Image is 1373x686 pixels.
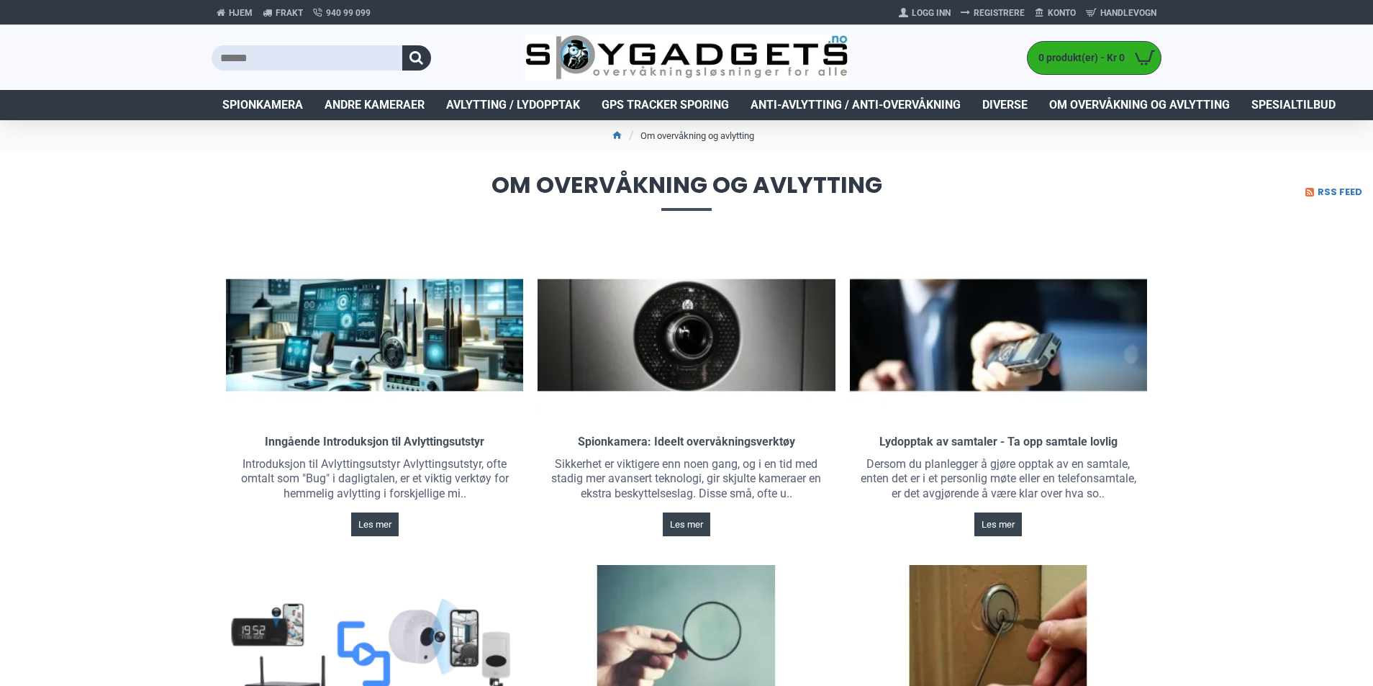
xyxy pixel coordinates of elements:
span: Diverse [982,96,1028,114]
a: Logg Inn [894,1,956,24]
span: Logg Inn [912,6,951,19]
span: Spesialtilbud [1251,96,1336,114]
a: Handlevogn [1081,1,1161,24]
a: Andre kameraer [314,90,435,120]
span: Handlevogn [1100,6,1156,19]
a: Les mer [974,513,1022,536]
a: Lydopptak av samtaler - Ta opp samtale lovlig [879,435,1118,450]
span: Les mer [982,520,1015,529]
a: Diverse [971,90,1038,120]
a: Konto [1030,1,1081,24]
span: Hjem [229,6,253,19]
a: Les mer [351,513,399,536]
a: 0 produkt(er) - Kr 0 [1028,42,1161,74]
span: Les mer [358,520,391,529]
a: RSS Feed [1305,187,1366,197]
div: Introduksjon til Avlyttingsutstyr Avlyttingsutstyr, ofte omtalt som "Bug" i dagligtalen, er et vi... [226,453,523,505]
span: Om overvåkning og avlytting [212,173,1161,210]
span: Registrere [974,6,1025,19]
span: Andre kameraer [325,96,425,114]
a: GPS Tracker Sporing [591,90,740,120]
span: Spionkamera [222,96,303,114]
a: Spionkamera: Ideelt overvåkningsverktøy [578,435,795,450]
span: Anti-avlytting / Anti-overvåkning [751,96,961,114]
a: Registrere [956,1,1030,24]
a: Spionkamera [212,90,314,120]
a: Avlytting / Lydopptak [435,90,591,120]
span: 0 produkt(er) - Kr 0 [1028,50,1128,66]
span: Frakt [276,6,303,19]
a: Les mer [663,513,710,536]
span: Om overvåkning og avlytting [1049,96,1230,114]
span: RSS Feed [1318,187,1362,197]
span: Les mer [670,520,703,529]
a: Om overvåkning og avlytting [1038,90,1241,120]
div: Sikkerhet er viktigere enn noen gang, og i en tid med stadig mer avansert teknologi, gir skjulte ... [538,453,835,505]
div: Dersom du planlegger å gjøre opptak av en samtale, enten det er i et personlig møte eller en tele... [850,453,1147,505]
span: 940 99 099 [326,6,371,19]
a: Inngående Introduksjon til Avlyttingsutstyr [265,435,484,450]
span: Konto [1048,6,1076,19]
a: Anti-avlytting / Anti-overvåkning [740,90,971,120]
span: GPS Tracker Sporing [602,96,729,114]
img: SpyGadgets.no [525,35,848,81]
a: Spesialtilbud [1241,90,1346,120]
span: Avlytting / Lydopptak [446,96,580,114]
